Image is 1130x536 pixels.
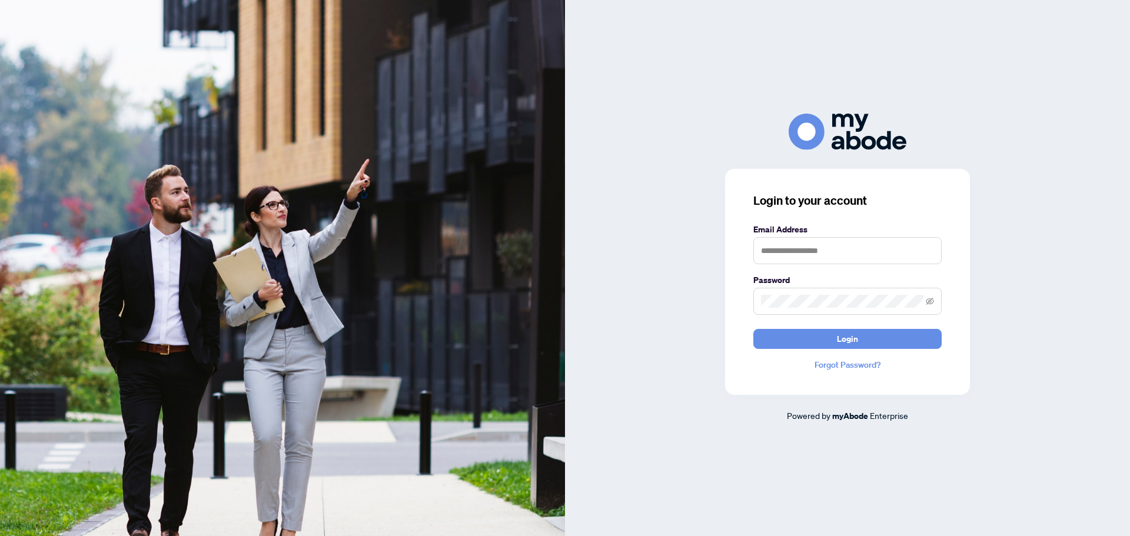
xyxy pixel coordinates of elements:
[832,410,868,422] a: myAbode
[870,410,908,421] span: Enterprise
[753,358,942,371] a: Forgot Password?
[789,114,906,149] img: ma-logo
[753,223,942,236] label: Email Address
[753,192,942,209] h3: Login to your account
[837,329,858,348] span: Login
[753,329,942,349] button: Login
[926,297,934,305] span: eye-invisible
[787,410,830,421] span: Powered by
[753,274,942,287] label: Password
